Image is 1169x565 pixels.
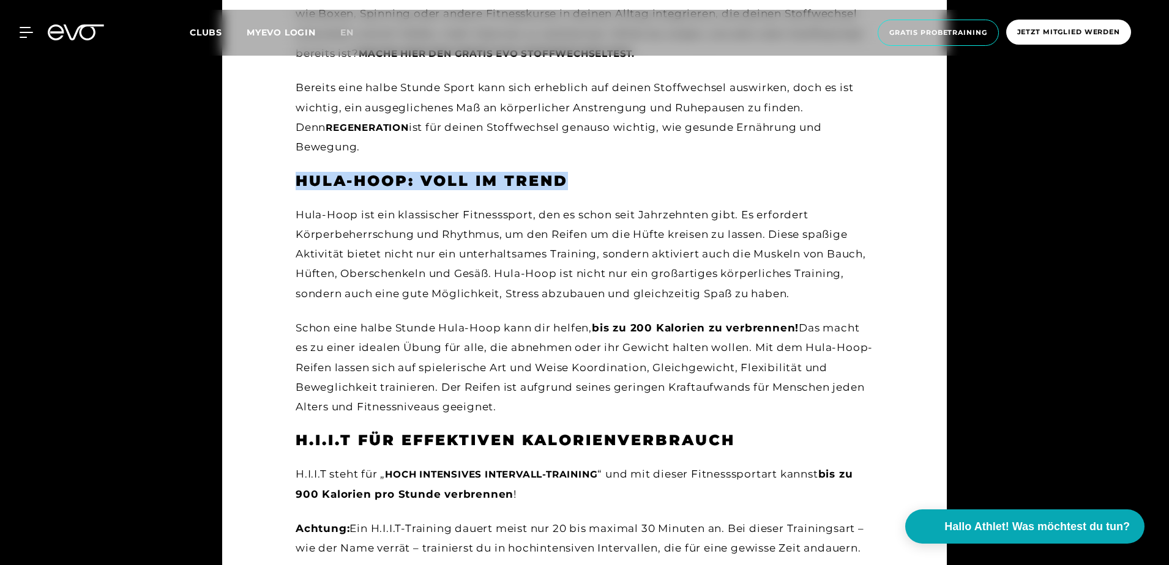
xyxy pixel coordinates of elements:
span: Jetzt Mitglied werden [1017,27,1120,37]
button: Hallo Athlet! Was möchtest du tun? [905,509,1145,544]
a: Regeneration [326,121,409,133]
strong: Achtung: [296,522,349,534]
div: Schon eine halbe Stunde Hula-Hoop kann dir helfen, Das macht es zu einer idealen Übung für alle, ... [296,318,873,416]
div: Bereits eine halbe Stunde Sport kann sich erheblich auf deinen Stoffwechsel auswirken, doch es is... [296,78,873,157]
a: hoch intensives Intervall-Training [385,468,597,480]
a: Clubs [190,26,247,38]
a: Gratis Probetraining [874,20,1003,46]
div: Hula-Hoop ist ein klassischer Fitnesssport, den es schon seit Jahrzehnten gibt. Es erfordert Körp... [296,205,873,303]
a: MYEVO LOGIN [247,27,316,38]
strong: bis zu 200 Kalorien zu verbrennen! [592,322,799,334]
h3: Hula-Hoop: Voll im Trend [296,172,873,190]
span: Gratis Probetraining [889,28,987,38]
strong: bis zu 900 Kalorien pro Stunde verbrennen [296,468,853,500]
div: Ein H.I.I.T-Training dauert meist nur 20 bis maximal 30 Minuten an. Bei dieser Trainingsart – wie... [296,519,873,558]
span: Regeneration [326,122,409,133]
span: Hallo Athlet! Was möchtest du tun? [944,519,1130,535]
a: en [340,26,368,40]
span: en [340,27,354,38]
span: hoch intensives Intervall-Training [385,468,597,480]
div: H.I.I.T steht für „ “ und mit dieser Fitnesssportart kannst ! [296,464,873,504]
span: Clubs [190,27,222,38]
a: Jetzt Mitglied werden [1003,20,1135,46]
h3: H.I.I.T für effektiven Kalorienverbrauch [296,431,873,449]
